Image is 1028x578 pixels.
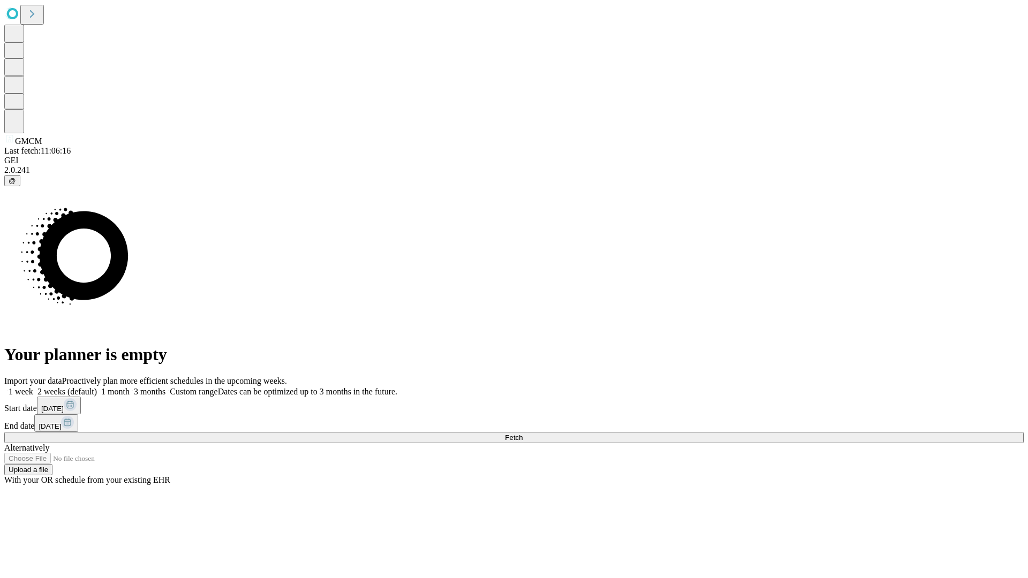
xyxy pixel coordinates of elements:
[4,376,62,385] span: Import your data
[37,397,81,414] button: [DATE]
[9,177,16,185] span: @
[505,433,523,442] span: Fetch
[4,397,1024,414] div: Start date
[134,387,165,396] span: 3 months
[4,165,1024,175] div: 2.0.241
[4,345,1024,364] h1: Your planner is empty
[170,387,217,396] span: Custom range
[15,136,42,146] span: GMCM
[4,464,52,475] button: Upload a file
[41,405,64,413] span: [DATE]
[4,443,49,452] span: Alternatively
[39,422,61,430] span: [DATE]
[218,387,397,396] span: Dates can be optimized up to 3 months in the future.
[4,175,20,186] button: @
[9,387,33,396] span: 1 week
[4,146,71,155] span: Last fetch: 11:06:16
[4,414,1024,432] div: End date
[4,432,1024,443] button: Fetch
[4,156,1024,165] div: GEI
[101,387,130,396] span: 1 month
[34,414,78,432] button: [DATE]
[37,387,97,396] span: 2 weeks (default)
[62,376,287,385] span: Proactively plan more efficient schedules in the upcoming weeks.
[4,475,170,484] span: With your OR schedule from your existing EHR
